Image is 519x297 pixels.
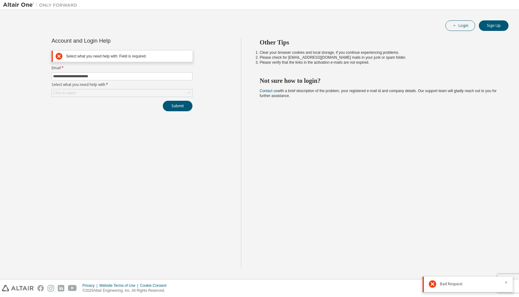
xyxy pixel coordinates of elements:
img: Altair One [3,2,80,8]
span: with a brief description of the problem, your registered e-mail id and company details. Our suppo... [260,89,497,98]
div: Click to select [53,91,76,95]
button: Submit [163,101,192,111]
label: Select what you need help with [52,82,192,87]
li: Please verify that the links in the activation e-mails are not expired. [260,60,498,65]
div: Privacy [82,283,99,288]
span: Bad Request [440,282,462,286]
label: Email [52,66,192,70]
h2: Other Tips [260,38,498,46]
div: Website Terms of Use [99,283,140,288]
div: Click to select [52,89,192,97]
li: Clear your browser cookies and local storage, if you continue experiencing problems. [260,50,498,55]
li: Please check for [EMAIL_ADDRESS][DOMAIN_NAME] mails in your junk or spam folder. [260,55,498,60]
img: altair_logo.svg [2,285,34,291]
h2: Not sure how to login? [260,77,498,85]
p: © 2025 Altair Engineering, Inc. All Rights Reserved. [82,288,170,293]
img: facebook.svg [37,285,44,291]
div: Cookie Consent [140,283,170,288]
img: youtube.svg [68,285,77,291]
img: instagram.svg [48,285,54,291]
div: Account and Login Help [52,38,164,43]
button: Login [445,20,475,31]
img: linkedin.svg [58,285,64,291]
a: Contact us [260,89,277,93]
div: Select what you need help with: Field is required [66,54,190,59]
button: Sign Up [479,20,508,31]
